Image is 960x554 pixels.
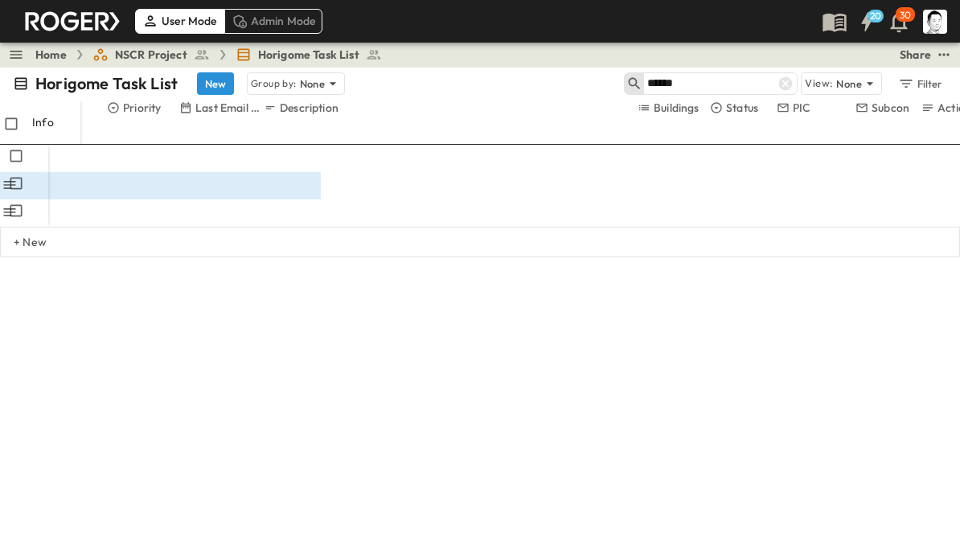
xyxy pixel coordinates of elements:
[897,75,943,92] div: Filter
[870,10,882,23] h6: 20
[115,47,187,63] span: NSCR Project
[872,100,909,116] p: Subcon
[195,100,264,116] p: Last Email Date
[726,100,758,116] p: Status
[793,100,811,116] p: PIC
[654,100,699,116] p: Buildings
[900,9,911,22] p: 30
[900,47,931,63] div: Share
[280,100,338,116] p: Description
[35,47,392,63] nav: breadcrumbs
[934,45,954,64] button: test
[836,76,862,92] p: None
[224,9,323,33] div: Admin Mode
[251,76,297,92] p: Group by:
[32,100,80,145] div: Info
[14,234,23,250] p: + New
[35,47,67,63] a: Home
[300,76,326,92] p: None
[805,75,833,92] p: View:
[923,10,947,34] img: Profile Picture
[123,100,161,116] p: Priority
[35,72,178,95] p: Horigome Task List
[135,9,224,33] div: User Mode
[197,72,234,95] button: New
[258,47,359,63] span: Horigome Task List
